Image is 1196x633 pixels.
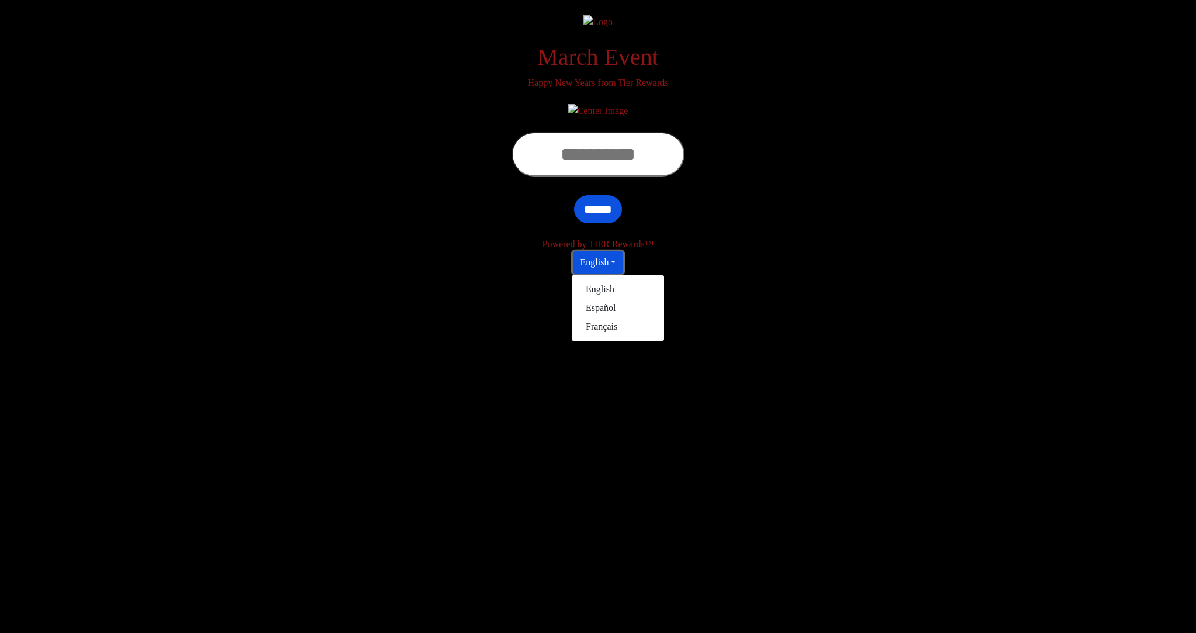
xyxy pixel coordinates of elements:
[583,15,613,29] img: Logo
[572,317,664,336] a: Français
[543,239,654,249] span: Powered by TIER Rewards™
[572,299,664,317] a: Español
[573,251,624,274] button: English
[274,76,922,90] p: Happy New Years from Tier Rewards
[568,104,628,118] img: Center Image
[274,43,922,71] h1: March Event
[572,280,664,299] a: English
